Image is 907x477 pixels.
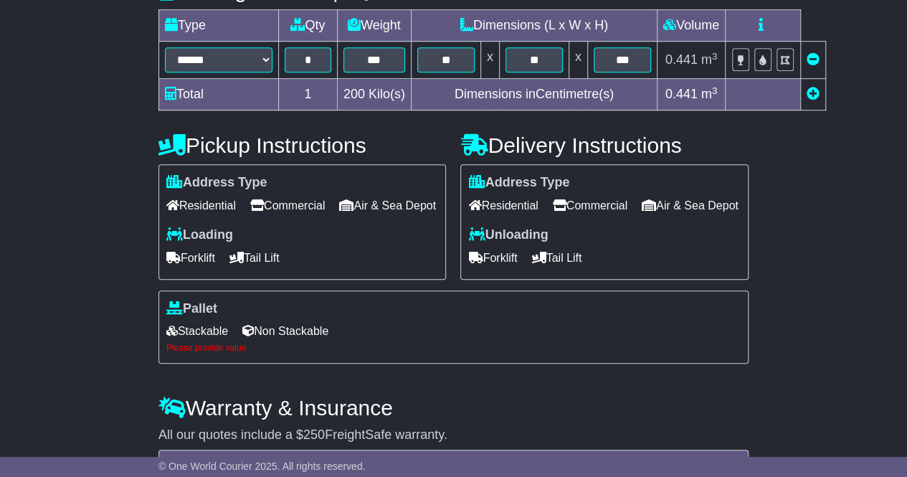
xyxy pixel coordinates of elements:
[553,194,627,217] span: Commercial
[460,133,749,157] h4: Delivery Instructions
[166,320,228,342] span: Stackable
[229,247,280,269] span: Tail Lift
[337,10,411,42] td: Weight
[701,87,718,101] span: m
[642,194,739,217] span: Air & Sea Depot
[166,343,741,353] div: Please provide value
[166,301,217,317] label: Pallet
[250,194,325,217] span: Commercial
[166,247,215,269] span: Forklift
[158,428,749,443] div: All our quotes include a $ FreightSafe warranty.
[166,227,233,243] label: Loading
[158,396,749,420] h4: Warranty & Insurance
[712,85,718,96] sup: 3
[411,10,657,42] td: Dimensions (L x W x H)
[657,10,725,42] td: Volume
[701,52,718,67] span: m
[712,51,718,62] sup: 3
[665,87,698,101] span: 0.441
[480,42,499,79] td: x
[278,79,337,110] td: 1
[158,79,278,110] td: Total
[278,10,337,42] td: Qty
[411,79,657,110] td: Dimensions in Centimetre(s)
[468,175,569,191] label: Address Type
[303,428,325,442] span: 250
[807,52,820,67] a: Remove this item
[242,320,328,342] span: Non Stackable
[468,247,517,269] span: Forklift
[339,194,436,217] span: Air & Sea Depot
[158,461,366,472] span: © One World Courier 2025. All rights reserved.
[468,194,538,217] span: Residential
[343,87,365,101] span: 200
[531,247,581,269] span: Tail Lift
[166,175,267,191] label: Address Type
[158,133,447,157] h4: Pickup Instructions
[569,42,587,79] td: x
[468,227,548,243] label: Unloading
[337,79,411,110] td: Kilo(s)
[665,52,698,67] span: 0.441
[158,10,278,42] td: Type
[807,87,820,101] a: Add new item
[166,194,236,217] span: Residential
